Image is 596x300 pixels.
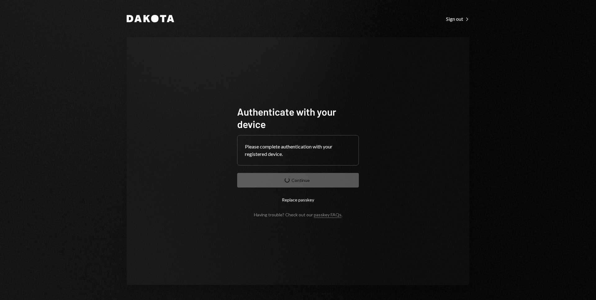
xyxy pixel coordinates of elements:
[254,212,342,217] div: Having trouble? Check out our .
[245,143,351,158] div: Please complete authentication with your registered device.
[314,212,341,218] a: passkey FAQs
[446,15,469,22] a: Sign out
[237,192,359,207] button: Replace passkey
[237,105,359,130] h1: Authenticate with your device
[446,16,469,22] div: Sign out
